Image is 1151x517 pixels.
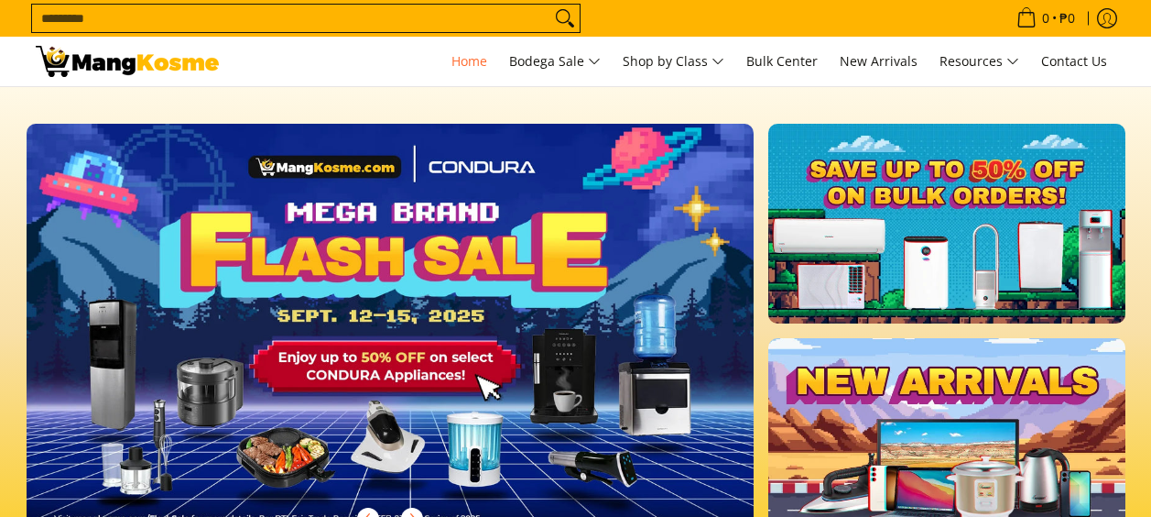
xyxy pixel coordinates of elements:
img: Mang Kosme: Your Home Appliances Warehouse Sale Partner! [36,46,219,77]
span: Bodega Sale [509,50,601,73]
span: Bulk Center [746,52,818,70]
span: New Arrivals [840,52,918,70]
a: New Arrivals [831,37,927,86]
a: Bodega Sale [500,37,610,86]
span: 0 [1039,12,1052,25]
span: Shop by Class [623,50,724,73]
a: Contact Us [1032,37,1116,86]
span: Resources [939,50,1019,73]
a: Bulk Center [737,37,827,86]
span: Contact Us [1041,52,1107,70]
a: Shop by Class [614,37,733,86]
nav: Main Menu [237,37,1116,86]
span: ₱0 [1057,12,1078,25]
a: Resources [930,37,1028,86]
span: Home [451,52,487,70]
button: Search [550,5,580,32]
span: • [1011,8,1080,28]
a: Home [442,37,496,86]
